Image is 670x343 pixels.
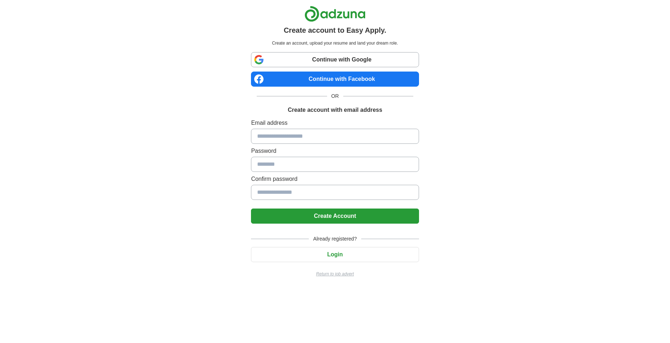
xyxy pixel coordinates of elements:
label: Email address [251,119,419,127]
span: OR [327,92,343,100]
label: Password [251,147,419,155]
a: Return to job advert [251,271,419,277]
h1: Create account with email address [288,106,382,114]
label: Confirm password [251,175,419,183]
a: Continue with Facebook [251,72,419,87]
button: Create Account [251,209,419,224]
span: Already registered? [309,235,361,243]
h1: Create account to Easy Apply. [284,25,386,36]
p: Create an account, upload your resume and land your dream role. [252,40,417,46]
a: Login [251,251,419,257]
button: Login [251,247,419,262]
img: Adzuna logo [304,6,366,22]
a: Continue with Google [251,52,419,67]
